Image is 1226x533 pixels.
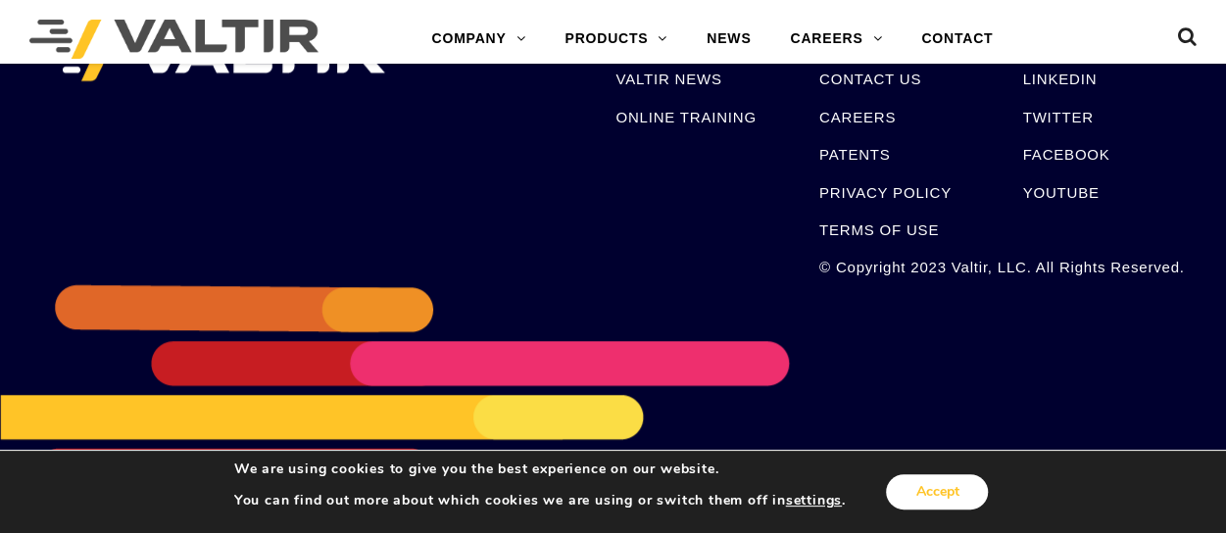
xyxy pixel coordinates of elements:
[29,20,319,59] img: Valtir
[819,71,921,87] a: CONTACT US
[615,71,721,87] a: VALTIR NEWS
[819,184,952,201] a: PRIVACY POLICY
[1022,109,1093,125] a: TWITTER
[687,20,770,59] a: NEWS
[819,256,994,278] p: © Copyright 2023 Valtir, LLC. All Rights Reserved.
[819,109,896,125] a: CAREERS
[615,109,756,125] a: ONLINE TRAINING
[819,146,891,163] a: PATENTS
[234,460,846,478] p: We are using cookies to give you the best experience on our website.
[770,20,902,59] a: CAREERS
[234,492,846,509] p: You can find out more about which cookies we are using or switch them off in .
[902,20,1012,59] a: CONTACT
[886,474,988,509] button: Accept
[1022,71,1097,87] a: LINKEDIN
[545,20,687,59] a: PRODUCTS
[786,492,842,509] button: settings
[1022,184,1099,201] a: YOUTUBE
[412,20,545,59] a: COMPANY
[1022,146,1109,163] a: FACEBOOK
[819,221,939,238] a: TERMS OF USE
